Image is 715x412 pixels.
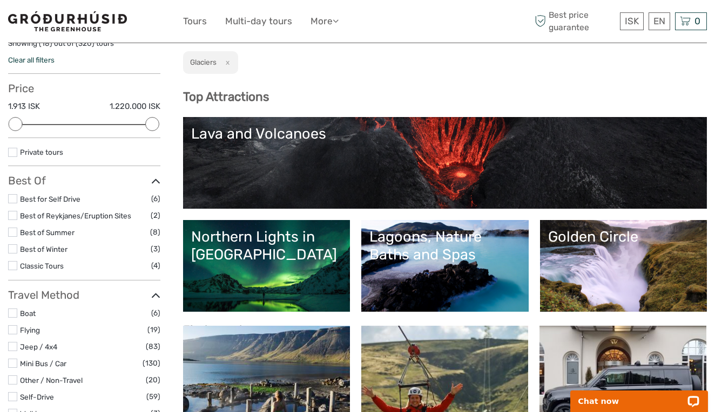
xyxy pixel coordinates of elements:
[151,307,160,319] span: (6)
[8,289,160,301] h3: Travel Method
[190,58,217,66] h2: Glaciers
[191,228,342,263] div: Northern Lights in [GEOGRAPHIC_DATA]
[8,11,127,31] img: 1578-341a38b5-ce05-4595-9f3d-b8aa3718a0b3_logo_small.jpg
[20,393,54,401] a: Self-Drive
[151,193,160,205] span: (6)
[532,9,618,33] span: Best price guarantee
[20,342,57,351] a: Jeep / 4x4
[42,38,50,49] label: 18
[191,125,699,142] div: Lava and Volcanoes
[8,38,160,55] div: Showing ( ) out of ( ) tours
[8,174,160,187] h3: Best Of
[20,262,64,270] a: Classic Tours
[563,378,715,412] iframe: LiveChat chat widget
[191,228,342,304] a: Northern Lights in [GEOGRAPHIC_DATA]
[693,16,702,26] span: 0
[183,90,269,104] b: Top Attractions
[183,323,263,338] b: Find your tour
[8,82,160,95] h3: Price
[369,228,521,304] a: Lagoons, Nature Baths and Spas
[110,101,160,112] label: 1.220.000 ISK
[20,359,66,368] a: Mini Bus / Car
[649,12,670,30] div: EN
[20,376,83,384] a: Other / Non-Travel
[183,13,207,29] a: Tours
[20,148,63,156] a: Private tours
[151,259,160,272] span: (4)
[20,228,75,237] a: Best of Summer
[150,226,160,238] span: (8)
[8,56,55,64] a: Clear all filters
[625,16,639,26] span: ISK
[225,13,292,29] a: Multi-day tours
[151,243,160,255] span: (3)
[147,324,160,336] span: (19)
[548,228,699,304] a: Golden Circle
[151,209,160,222] span: (2)
[20,195,80,203] a: Best for Self Drive
[369,228,521,263] div: Lagoons, Nature Baths and Spas
[78,38,92,49] label: 320
[146,340,160,353] span: (83)
[20,245,68,253] a: Best of Winter
[8,101,40,112] label: 1.913 ISK
[548,228,699,245] div: Golden Circle
[146,374,160,386] span: (20)
[20,309,36,318] a: Boat
[146,390,160,403] span: (59)
[143,357,160,369] span: (130)
[311,13,339,29] a: More
[218,57,233,68] button: x
[191,125,699,201] a: Lava and Volcanoes
[20,326,40,334] a: Flying
[20,211,131,220] a: Best of Reykjanes/Eruption Sites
